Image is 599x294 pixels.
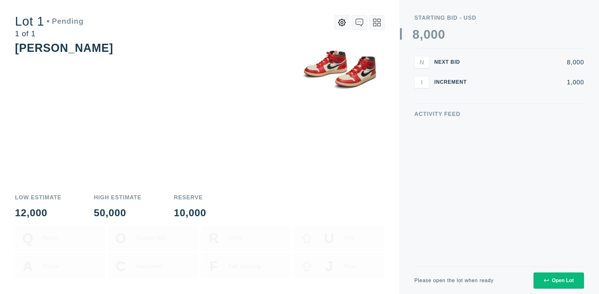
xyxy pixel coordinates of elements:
div: , [420,28,423,153]
button: Open Lot [533,272,584,289]
div: Low Estimate [15,195,61,200]
div: Pending [47,17,84,25]
div: 10,000 [174,208,206,218]
button: N [414,56,429,68]
div: 0 [438,28,445,41]
div: 0 [431,28,438,41]
div: 12,000 [15,208,61,218]
div: Activity Feed [414,111,584,117]
div: Increment [434,80,472,85]
div: 0 [423,28,431,41]
div: Next Bid [434,60,472,65]
span: I [421,78,423,86]
div: 8,000 [477,59,584,65]
div: 1 of 1 [15,30,84,37]
div: Reserve [174,195,206,200]
div: Lot 1 [15,15,84,27]
button: I [414,76,429,88]
span: N [420,58,424,66]
div: High Estimate [94,195,142,200]
div: Open Lot [544,278,574,283]
div: 50,000 [94,208,142,218]
div: 1,000 [477,79,584,85]
div: [PERSON_NAME] [15,42,113,54]
div: 8 [412,28,420,41]
div: Starting Bid - USD [414,15,584,21]
div: Please open the lot when ready [414,278,494,283]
